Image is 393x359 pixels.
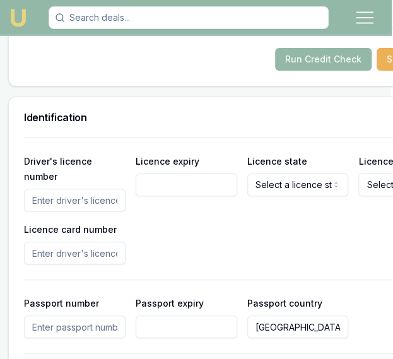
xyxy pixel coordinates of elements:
[24,298,99,309] label: Passport number
[24,156,92,182] label: Driver's licence number
[247,315,349,338] input: Enter passport country
[136,298,204,309] label: Passport expiry
[49,6,329,29] input: Search deals
[247,156,307,167] label: Licence state
[275,48,372,71] button: Run Credit Check
[247,298,322,309] label: Passport country
[24,315,126,338] input: Enter passport number
[8,8,28,28] img: Emu Money
[24,189,126,211] input: Enter driver's licence number
[24,242,126,264] input: Enter driver's licence card number
[136,156,199,167] label: Licence expiry
[24,224,117,235] label: Licence card number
